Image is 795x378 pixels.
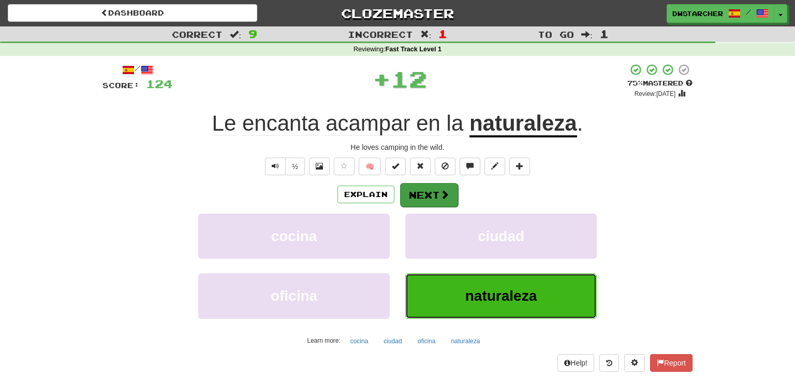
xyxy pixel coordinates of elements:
button: Next [400,183,458,207]
button: 🧠 [359,158,381,175]
button: Report [650,354,693,372]
span: Incorrect [348,29,413,39]
button: Discuss sentence (alt+u) [460,158,480,175]
span: . [577,111,583,135]
span: + [373,63,391,94]
span: cocina [271,228,317,244]
span: en [416,111,440,136]
button: ciudad [405,214,597,259]
span: / [746,8,751,16]
div: / [102,63,172,76]
button: Favorite sentence (alt+f) [334,158,355,175]
a: Clozemaster [273,4,522,22]
button: Reset to 0% Mastered (alt+r) [410,158,431,175]
span: 12 [391,66,427,92]
button: cocina [198,214,390,259]
span: : [420,30,432,39]
span: la [447,111,464,136]
span: To go [538,29,574,39]
button: Explain [337,186,394,203]
button: Round history (alt+y) [599,354,619,372]
button: Add to collection (alt+a) [509,158,530,175]
button: naturaleza [405,273,597,318]
button: Show image (alt+x) [309,158,330,175]
span: acampar [326,111,410,136]
span: 1 [438,27,447,40]
span: 9 [248,27,257,40]
span: oficina [271,288,317,304]
button: naturaleza [445,333,485,349]
button: Help! [557,354,594,372]
button: oficina [198,273,390,318]
small: Review: [DATE] [635,90,676,97]
strong: Fast Track Level 1 [386,46,442,53]
span: : [230,30,241,39]
span: Score: [102,81,140,90]
span: Correct [172,29,223,39]
span: 1 [600,27,609,40]
button: Play sentence audio (ctl+space) [265,158,286,175]
button: Set this sentence to 100% Mastered (alt+m) [385,158,406,175]
span: 75 % [627,79,643,87]
div: Mastered [627,79,693,88]
a: dwstarcher / [667,4,774,23]
button: oficina [412,333,441,349]
small: Learn more: [307,337,341,344]
button: cocina [345,333,374,349]
button: ½ [285,158,305,175]
span: : [581,30,593,39]
button: Ignore sentence (alt+i) [435,158,455,175]
span: 124 [146,77,172,90]
div: Text-to-speech controls [263,158,305,175]
button: ciudad [378,333,407,349]
span: encanta [242,111,319,136]
span: dwstarcher [672,9,723,18]
span: ciudad [478,228,524,244]
div: He loves camping in the wild. [102,142,693,152]
span: Le [212,111,237,136]
u: naturaleza [469,111,577,137]
span: naturaleza [465,288,537,304]
a: Dashboard [8,4,257,22]
button: Edit sentence (alt+d) [484,158,505,175]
